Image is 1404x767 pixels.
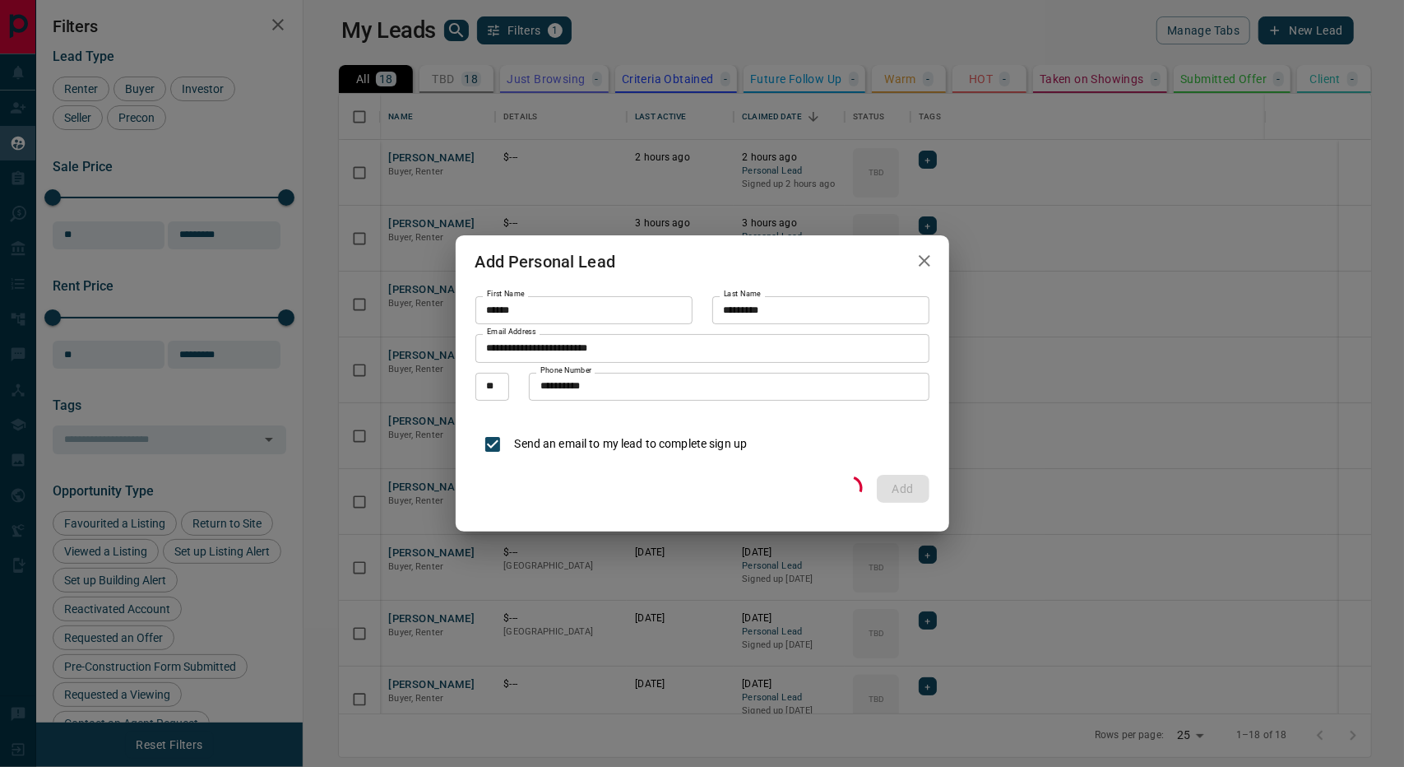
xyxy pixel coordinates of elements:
label: Last Name [724,289,761,300]
label: Email Address [487,327,536,337]
h2: Add Personal Lead [456,235,636,288]
p: Send an email to my lead to complete sign up [515,435,748,453]
label: Phone Number [540,365,592,376]
label: First Name [487,289,525,300]
div: Loading [834,472,867,507]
